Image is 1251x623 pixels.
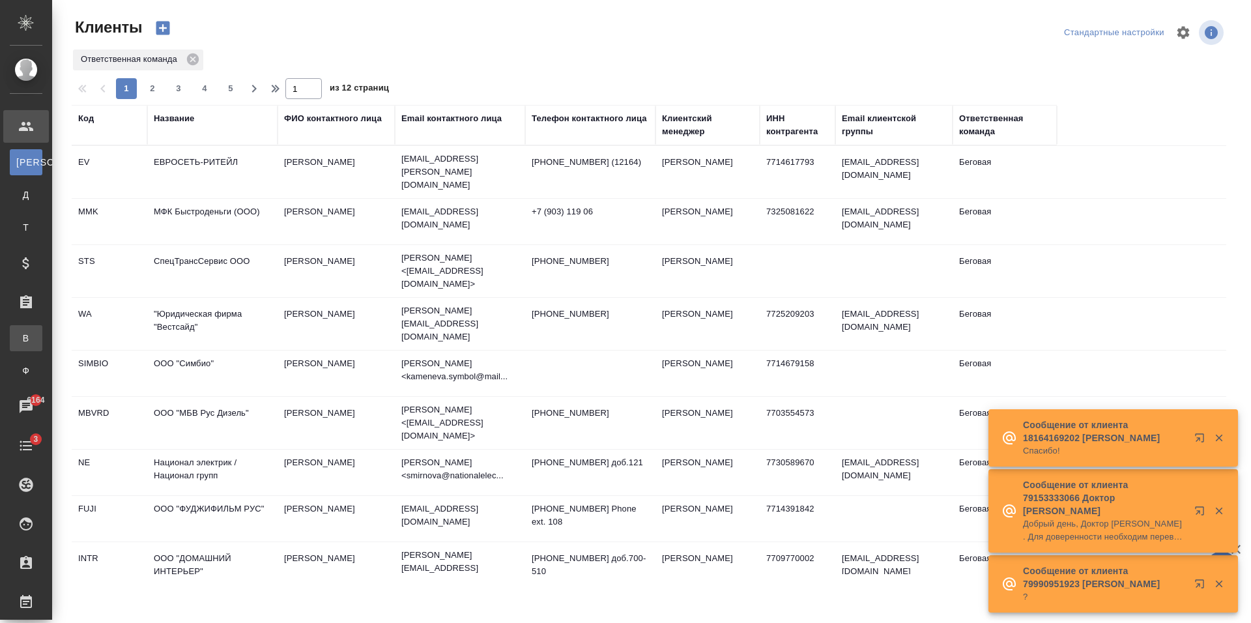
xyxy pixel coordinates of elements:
[1023,478,1186,517] p: Сообщение от клиента 79153333066 Доктор [PERSON_NAME]
[401,112,502,125] div: Email контактного лица
[16,332,36,345] span: В
[284,112,382,125] div: ФИО контактного лица
[16,156,36,169] span: [PERSON_NAME]
[220,82,241,95] span: 5
[72,545,147,591] td: INTR
[1023,517,1186,543] p: Добрый день, Доктор [PERSON_NAME] . Для доверенности необходим перевод апостиля
[72,400,147,446] td: MBVRD
[220,78,241,99] button: 5
[278,149,395,195] td: [PERSON_NAME]
[760,545,835,591] td: 7709770002
[147,450,278,495] td: Национал электрик / Национал групп
[532,112,647,125] div: Телефон контактного лица
[532,502,649,529] p: [PHONE_NUMBER] Phone ext. 108
[401,304,519,343] p: [PERSON_NAME][EMAIL_ADDRESS][DOMAIN_NAME]
[532,205,649,218] p: +7 (903) 119 06
[953,351,1057,396] td: Беговая
[1205,578,1232,590] button: Закрыть
[147,149,278,195] td: ЕВРОСЕТЬ-РИТЕЙЛ
[760,199,835,244] td: 7325081622
[953,450,1057,495] td: Беговая
[953,199,1057,244] td: Беговая
[401,456,519,482] p: [PERSON_NAME] <smirnova@nationalelec...
[147,400,278,446] td: ООО "МБВ Рус Дизель"
[401,205,519,231] p: [EMAIL_ADDRESS][DOMAIN_NAME]
[1023,564,1186,590] p: Сообщение от клиента 79990951923 [PERSON_NAME]
[766,112,829,138] div: ИНН контрагента
[1205,432,1232,444] button: Закрыть
[73,50,203,70] div: Ответственная команда
[1205,505,1232,517] button: Закрыть
[10,149,42,175] a: [PERSON_NAME]
[194,82,215,95] span: 4
[147,199,278,244] td: МФК Быстроденьги (ООО)
[760,496,835,542] td: 7714391842
[655,496,760,542] td: [PERSON_NAME]
[278,301,395,347] td: [PERSON_NAME]
[532,255,649,268] p: [PHONE_NUMBER]
[532,407,649,420] p: [PHONE_NUMBER]
[655,199,760,244] td: [PERSON_NAME]
[278,248,395,294] td: [PERSON_NAME]
[16,221,36,234] span: Т
[835,149,953,195] td: [EMAIL_ADDRESS][DOMAIN_NAME]
[401,549,519,588] p: [PERSON_NAME][EMAIL_ADDRESS][DOMAIN_NAME]
[401,152,519,192] p: [EMAIL_ADDRESS][PERSON_NAME][DOMAIN_NAME]
[16,188,36,201] span: Д
[72,17,142,38] span: Клиенты
[953,545,1057,591] td: Беговая
[10,358,42,384] a: Ф
[72,149,147,195] td: EV
[532,308,649,321] p: [PHONE_NUMBER]
[72,496,147,542] td: FUJI
[278,351,395,396] td: [PERSON_NAME]
[1186,498,1218,529] button: Открыть в новой вкладке
[1186,425,1218,456] button: Открыть в новой вкладке
[1186,571,1218,602] button: Открыть в новой вкладке
[147,351,278,396] td: ООО "Симбио"
[3,390,49,423] a: 6164
[194,78,215,99] button: 4
[401,357,519,383] p: [PERSON_NAME] <kameneva.symbol@mail...
[278,496,395,542] td: [PERSON_NAME]
[1023,418,1186,444] p: Сообщение от клиента 18164169202 [PERSON_NAME]
[760,301,835,347] td: 7725209203
[959,112,1050,138] div: Ответственная команда
[953,400,1057,446] td: Беговая
[835,450,953,495] td: [EMAIL_ADDRESS][DOMAIN_NAME]
[401,403,519,442] p: [PERSON_NAME] <[EMAIL_ADDRESS][DOMAIN_NAME]>
[655,301,760,347] td: [PERSON_NAME]
[78,112,94,125] div: Код
[154,112,194,125] div: Название
[147,545,278,591] td: ООО "ДОМАШНИЙ ИНТЕРЬЕР"
[142,82,163,95] span: 2
[72,301,147,347] td: WA
[168,78,189,99] button: 3
[760,149,835,195] td: 7714617793
[1199,20,1226,45] span: Посмотреть информацию
[72,351,147,396] td: SIMBIO
[760,450,835,495] td: 7730589670
[3,429,49,462] a: 3
[147,248,278,294] td: СпецТрансСервис ООО
[953,149,1057,195] td: Беговая
[16,364,36,377] span: Ф
[760,351,835,396] td: 7714679158
[835,301,953,347] td: [EMAIL_ADDRESS][DOMAIN_NAME]
[10,325,42,351] a: В
[532,456,649,469] p: [PHONE_NUMBER] доб.121
[401,502,519,529] p: [EMAIL_ADDRESS][DOMAIN_NAME]
[278,450,395,495] td: [PERSON_NAME]
[10,214,42,240] a: Т
[168,82,189,95] span: 3
[842,112,946,138] div: Email клиентской группы
[147,301,278,347] td: "Юридическая фирма "Вестсайд"
[1023,444,1186,457] p: Спасибо!
[953,301,1057,347] td: Беговая
[655,149,760,195] td: [PERSON_NAME]
[330,80,389,99] span: из 12 страниц
[278,400,395,446] td: [PERSON_NAME]
[401,252,519,291] p: [PERSON_NAME] <[EMAIL_ADDRESS][DOMAIN_NAME]>
[278,199,395,244] td: [PERSON_NAME]
[72,450,147,495] td: NE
